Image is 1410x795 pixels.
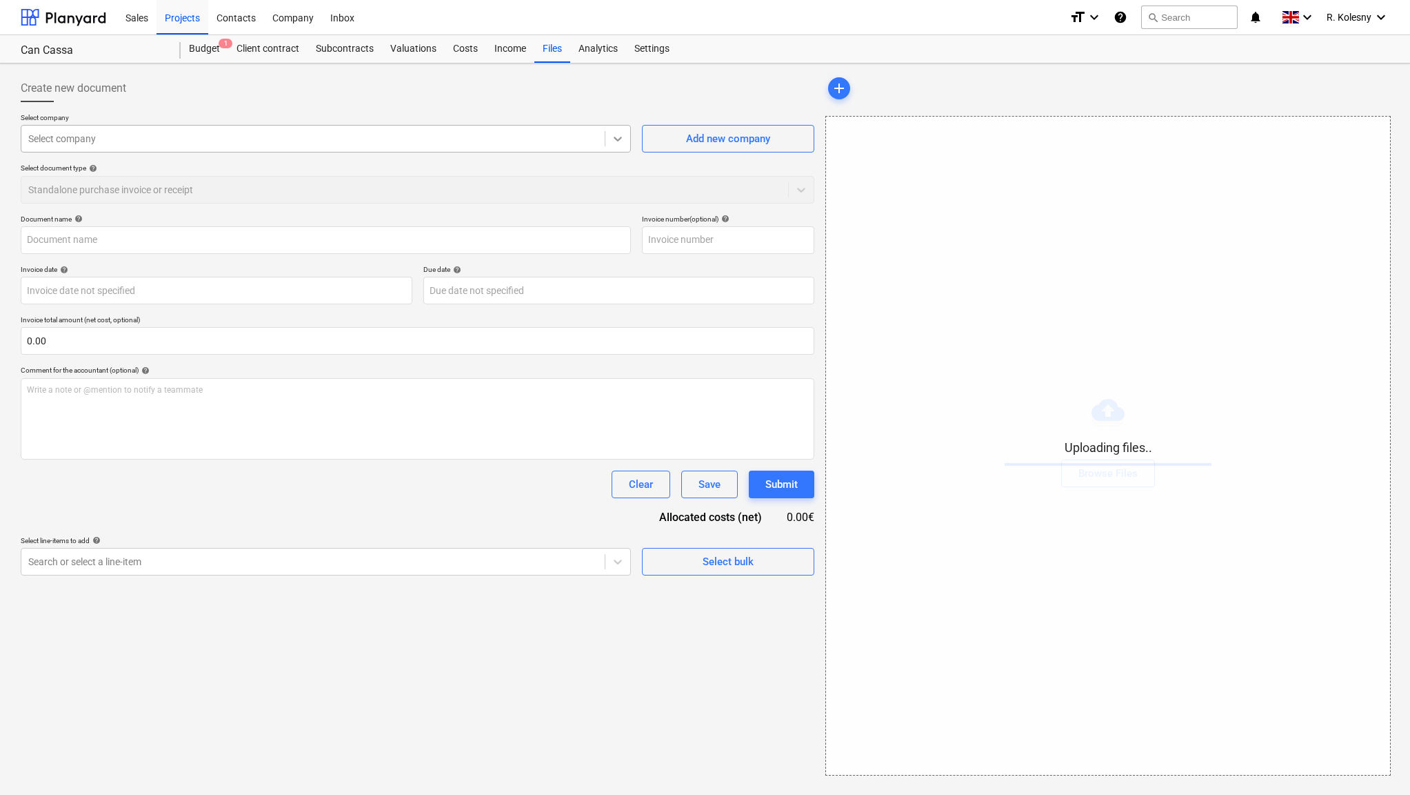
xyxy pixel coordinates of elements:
input: Due date not specified [423,277,815,304]
div: Document name [21,215,631,224]
button: Search [1141,6,1238,29]
div: Allocated costs (net) [635,509,784,525]
a: Budget1 [181,35,228,63]
a: Settings [626,35,678,63]
div: Save [698,475,721,493]
span: add [831,80,847,97]
i: keyboard_arrow_down [1373,9,1389,26]
input: Invoice total amount (net cost, optional) [21,327,814,355]
i: Knowledge base [1114,9,1127,26]
div: Clear [629,475,653,493]
a: Analytics [570,35,626,63]
p: Invoice total amount (net cost, optional) [21,315,814,327]
a: Valuations [382,35,445,63]
i: format_size [1069,9,1086,26]
div: Submit [765,475,798,493]
div: 0.00€ [784,509,814,525]
p: Uploading files.. [1005,440,1211,456]
a: Subcontracts [308,35,382,63]
a: Files [534,35,570,63]
p: Select company [21,113,631,125]
div: Due date [423,265,815,274]
i: keyboard_arrow_down [1299,9,1316,26]
span: help [86,164,97,173]
button: Save [681,471,738,498]
div: Select document type [21,164,814,173]
button: Clear [612,471,670,498]
span: help [72,215,83,223]
i: keyboard_arrow_down [1086,9,1102,26]
button: Select bulk [642,548,814,576]
div: Select line-items to add [21,536,631,545]
span: 1 [219,39,232,48]
input: Document name [21,226,631,254]
span: search [1147,12,1158,23]
input: Invoice number [642,226,814,254]
a: Costs [445,35,486,63]
div: Select bulk [703,553,754,571]
a: Client contract [228,35,308,63]
span: Create new document [21,80,126,97]
div: Can Cassa [21,43,164,58]
input: Invoice date not specified [21,277,412,304]
span: help [718,215,729,223]
a: Income [486,35,534,63]
button: Submit [749,471,814,498]
div: Comment for the accountant (optional) [21,366,814,375]
button: Add new company [642,125,814,153]
div: Invoice date [21,265,412,274]
span: R. Kolesny [1327,12,1371,23]
span: help [57,266,68,274]
div: Invoice number (optional) [642,215,814,224]
span: help [450,266,461,274]
span: help [139,366,150,375]
iframe: Chat Widget [1341,729,1410,795]
div: Budget [181,35,228,63]
div: Uploading files..Browse Files [825,116,1391,776]
span: help [90,536,101,544]
div: Widget de chat [1341,729,1410,795]
div: Add new company [686,130,770,148]
i: notifications [1249,9,1262,26]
